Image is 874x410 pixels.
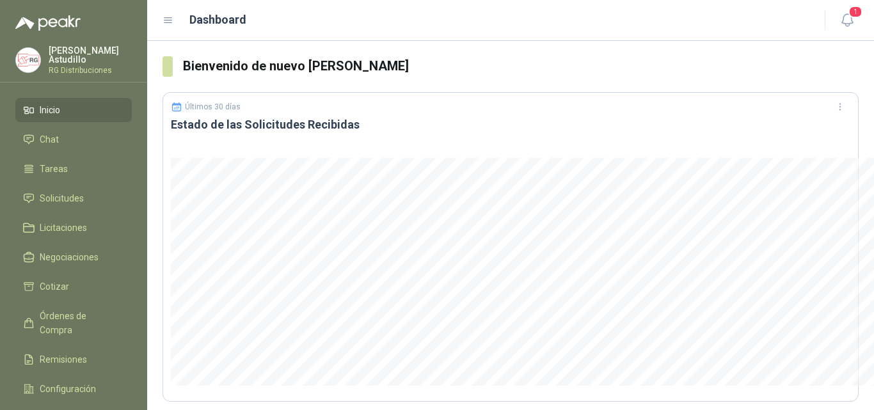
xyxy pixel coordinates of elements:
span: Negociaciones [40,250,99,264]
p: RG Distribuciones [49,67,132,74]
p: Últimos 30 días [185,102,241,111]
a: Configuración [15,377,132,401]
span: Configuración [40,382,96,396]
a: Cotizar [15,274,132,299]
a: Solicitudes [15,186,132,210]
a: Remisiones [15,347,132,372]
span: Órdenes de Compra [40,309,120,337]
img: Logo peakr [15,15,81,31]
h1: Dashboard [189,11,246,29]
button: 1 [836,9,859,32]
span: Solicitudes [40,191,84,205]
span: Licitaciones [40,221,87,235]
h3: Bienvenido de nuevo [PERSON_NAME] [183,56,859,76]
img: Company Logo [16,48,40,72]
span: Chat [40,132,59,146]
a: Chat [15,127,132,152]
span: 1 [848,6,862,18]
a: Órdenes de Compra [15,304,132,342]
a: Inicio [15,98,132,122]
a: Tareas [15,157,132,181]
span: Tareas [40,162,68,176]
span: Cotizar [40,280,69,294]
span: Inicio [40,103,60,117]
a: Licitaciones [15,216,132,240]
span: Remisiones [40,352,87,367]
h3: Estado de las Solicitudes Recibidas [171,117,850,132]
p: [PERSON_NAME] Astudillo [49,46,132,64]
a: Negociaciones [15,245,132,269]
